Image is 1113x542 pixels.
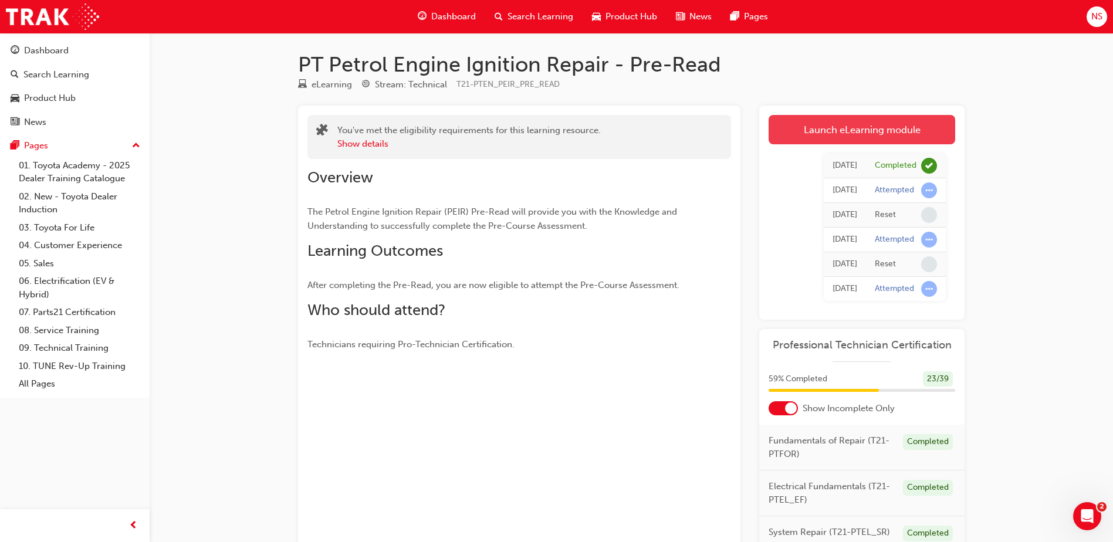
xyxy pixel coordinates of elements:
[833,184,857,197] div: Sun Sep 07 2025 08:14:31 GMT+1000 (Australian Eastern Standard Time)
[14,188,145,219] a: 02. New - Toyota Dealer Induction
[667,5,721,29] a: news-iconNews
[730,9,739,24] span: pages-icon
[14,375,145,393] a: All Pages
[307,280,679,290] span: After completing the Pre-Read, you are now eligible to attempt the Pre-Course Assessment.
[495,9,503,24] span: search-icon
[769,526,890,539] span: System Repair (T21-PTEL_SR)
[605,10,657,23] span: Product Hub
[744,10,768,23] span: Pages
[769,434,894,460] span: Fundamentals of Repair (T21-PTFOR)
[833,233,857,246] div: Sat Sep 06 2025 08:36:51 GMT+1000 (Australian Eastern Standard Time)
[5,111,145,133] a: News
[875,185,914,196] div: Attempted
[833,282,857,296] div: Sun Aug 17 2025 11:54:58 GMT+1000 (Australian Eastern Standard Time)
[307,168,373,187] span: Overview
[337,124,601,150] div: You've met the eligibility requirements for this learning resource.
[23,68,89,82] div: Search Learning
[24,44,69,57] div: Dashboard
[456,79,560,89] span: Learning resource code
[5,38,145,135] button: DashboardSearch LearningProduct HubNews
[5,135,145,157] button: Pages
[769,115,955,144] a: Launch eLearning module
[14,157,145,188] a: 01. Toyota Academy - 2025 Dealer Training Catalogue
[903,480,953,496] div: Completed
[833,159,857,172] div: Mon Sep 08 2025 18:19:57 GMT+1000 (Australian Eastern Standard Time)
[923,371,953,387] div: 23 / 39
[592,9,601,24] span: car-icon
[5,40,145,62] a: Dashboard
[129,519,138,533] span: prev-icon
[307,339,515,350] span: Technicians requiring Pro-Technician Certification.
[676,9,685,24] span: news-icon
[583,5,667,29] a: car-iconProduct Hub
[298,52,965,77] h1: PT Petrol Engine Ignition Repair - Pre-Read
[24,116,46,129] div: News
[298,77,352,92] div: Type
[11,70,19,80] span: search-icon
[361,80,370,90] span: target-icon
[307,206,679,231] span: The Petrol Engine Ignition Repair (PEIR) Pre-Read will provide you with the Knowledge and Underst...
[903,434,953,450] div: Completed
[875,259,896,270] div: Reset
[1091,10,1102,23] span: NS
[875,160,916,171] div: Completed
[14,339,145,357] a: 09. Technical Training
[1073,502,1101,530] iframe: Intercom live chat
[6,4,99,30] img: Trak
[721,5,777,29] a: pages-iconPages
[298,80,307,90] span: learningResourceType_ELEARNING-icon
[1087,6,1107,27] button: NS
[307,242,443,260] span: Learning Outcomes
[875,234,914,245] div: Attempted
[803,402,895,415] span: Show Incomplete Only
[316,125,328,138] span: puzzle-icon
[418,9,427,24] span: guage-icon
[312,78,352,92] div: eLearning
[408,5,485,29] a: guage-iconDashboard
[11,46,19,56] span: guage-icon
[14,321,145,340] a: 08. Service Training
[5,64,145,86] a: Search Learning
[921,256,937,272] span: learningRecordVerb_NONE-icon
[14,272,145,303] a: 06. Electrification (EV & Hybrid)
[769,338,955,352] a: Professional Technician Certification
[307,301,445,319] span: Who should attend?
[833,208,857,222] div: Sun Sep 07 2025 08:14:30 GMT+1000 (Australian Eastern Standard Time)
[1097,502,1107,511] span: 2
[921,207,937,223] span: learningRecordVerb_NONE-icon
[769,480,894,506] span: Electrical Fundamentals (T21-PTEL_EF)
[132,138,140,154] span: up-icon
[921,232,937,248] span: learningRecordVerb_ATTEMPT-icon
[361,77,447,92] div: Stream
[875,209,896,221] div: Reset
[921,158,937,174] span: learningRecordVerb_COMPLETE-icon
[485,5,583,29] a: search-iconSearch Learning
[431,10,476,23] span: Dashboard
[875,283,914,294] div: Attempted
[375,78,447,92] div: Stream: Technical
[14,357,145,375] a: 10. TUNE Rev-Up Training
[14,303,145,321] a: 07. Parts21 Certification
[921,182,937,198] span: learningRecordVerb_ATTEMPT-icon
[14,236,145,255] a: 04. Customer Experience
[14,255,145,273] a: 05. Sales
[921,281,937,297] span: learningRecordVerb_ATTEMPT-icon
[833,258,857,271] div: Sat Sep 06 2025 08:36:50 GMT+1000 (Australian Eastern Standard Time)
[24,92,76,105] div: Product Hub
[5,87,145,109] a: Product Hub
[508,10,573,23] span: Search Learning
[903,526,953,541] div: Completed
[337,137,388,151] button: Show details
[689,10,712,23] span: News
[11,141,19,151] span: pages-icon
[11,93,19,104] span: car-icon
[11,117,19,128] span: news-icon
[24,139,48,153] div: Pages
[14,219,145,237] a: 03. Toyota For Life
[769,372,827,386] span: 59 % Completed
